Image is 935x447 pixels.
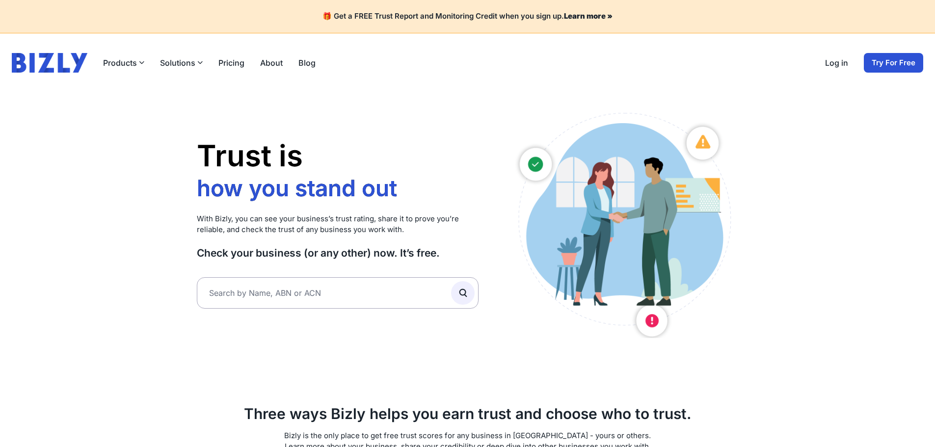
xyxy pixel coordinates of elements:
[197,213,479,236] p: With Bizly, you can see your business’s trust rating, share it to prove you’re reliable, and chec...
[564,11,613,21] a: Learn more »
[103,57,144,69] button: Products
[825,57,848,69] a: Log in
[260,57,283,69] a: About
[197,138,303,173] span: Trust is
[197,405,739,422] h2: Three ways Bizly helps you earn trust and choose who to trust.
[298,57,316,69] a: Blog
[197,174,402,203] li: how you stand out
[218,57,244,69] a: Pricing
[864,53,923,73] a: Try For Free
[12,12,923,21] h4: 🎁 Get a FREE Trust Report and Monitoring Credit when you sign up.
[197,246,479,260] h3: Check your business (or any other) now. It’s free.
[508,108,738,338] img: Australian small business owners illustration
[160,57,203,69] button: Solutions
[197,277,479,309] input: Search by Name, ABN or ACN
